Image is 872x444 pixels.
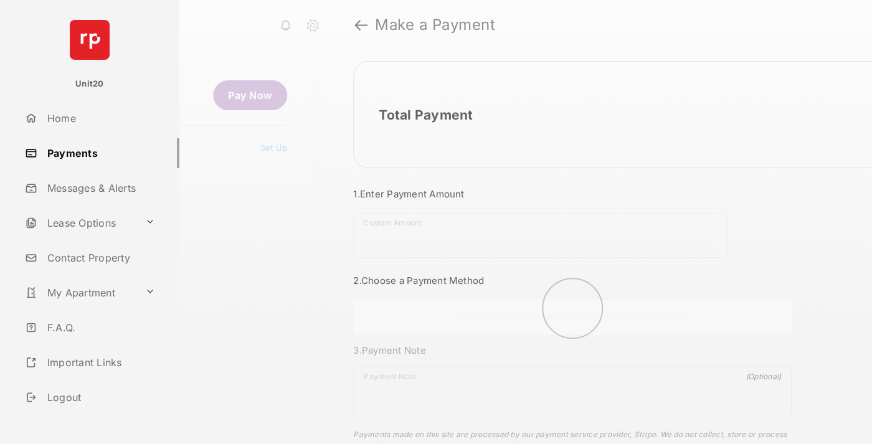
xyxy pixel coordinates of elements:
p: Unit20 [75,78,104,90]
strong: Make a Payment [375,17,495,32]
a: Home [20,103,179,133]
a: Messages & Alerts [20,173,179,203]
a: My Apartment [20,278,140,308]
img: svg+xml;base64,PHN2ZyB4bWxucz0iaHR0cDovL3d3dy53My5vcmcvMjAwMC9zdmciIHdpZHRoPSI2NCIgaGVpZ2h0PSI2NC... [70,20,110,60]
h2: Total Payment [379,107,473,123]
h3: 2. Choose a Payment Method [353,275,792,286]
h3: 3. Payment Note [353,344,792,356]
h3: 1. Enter Payment Amount [353,188,792,200]
a: Important Links [20,347,160,377]
a: F.A.Q. [20,313,179,342]
a: Lease Options [20,208,140,238]
a: Payments [20,138,179,168]
a: Set Up [260,143,288,153]
a: Contact Property [20,243,179,273]
a: Logout [20,382,179,412]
